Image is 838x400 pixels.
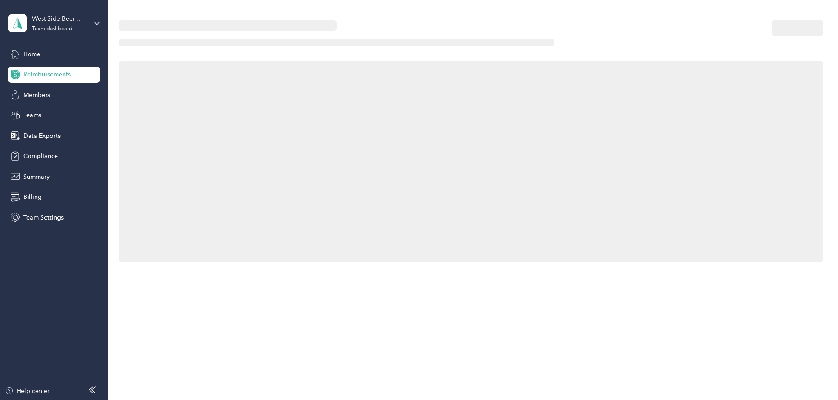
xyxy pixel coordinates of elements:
[23,192,42,202] span: Billing
[32,14,87,23] div: West Side Beer Distributing
[32,26,72,32] div: Team dashboard
[23,131,61,141] span: Data Exports
[23,90,50,100] span: Members
[23,151,58,161] span: Compliance
[23,70,71,79] span: Reimbursements
[789,351,838,400] iframe: Everlance-gr Chat Button Frame
[23,50,40,59] span: Home
[23,111,41,120] span: Teams
[5,386,50,396] button: Help center
[23,213,64,222] span: Team Settings
[23,172,50,181] span: Summary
